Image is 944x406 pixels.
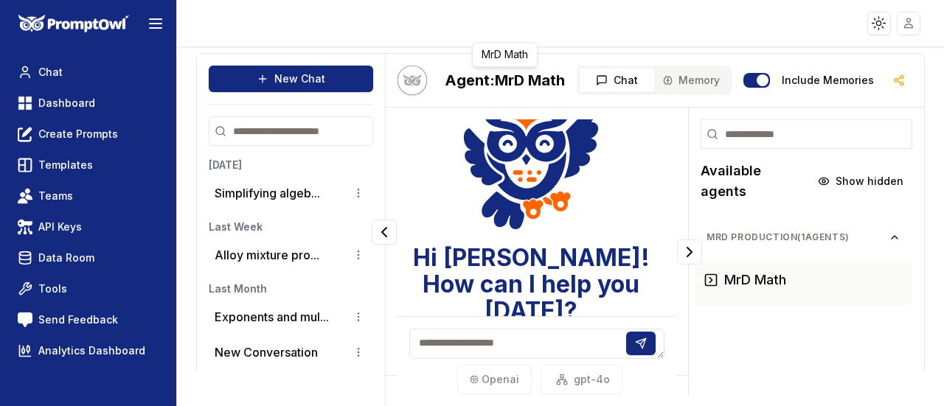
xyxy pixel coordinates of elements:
[12,152,164,178] a: Templates
[743,73,770,88] button: Include memories in the messages below
[215,343,318,361] p: New Conversation
[836,174,903,189] span: Show hidden
[472,42,538,67] div: MrD Math
[12,90,164,116] a: Dashboard
[38,189,73,203] span: Teams
[678,73,720,88] span: Memory
[38,220,82,234] span: API Keys
[38,65,63,80] span: Chat
[898,13,920,34] img: placeholder-user.jpg
[38,158,93,172] span: Templates
[614,73,638,88] span: Chat
[12,214,164,240] a: API Keys
[12,121,164,147] a: Create Prompts
[350,184,367,202] button: Conversation options
[677,239,702,265] button: Collapse panel
[350,379,367,396] button: Conversation options
[445,70,565,91] h2: MrD Math
[18,312,32,327] img: feedback
[398,245,664,324] h3: Hi [PERSON_NAME]! How can I help you [DATE]?
[38,96,95,111] span: Dashboard
[12,59,164,85] a: Chat
[707,231,889,243] span: MrD Production ( 1 agents)
[209,281,373,296] h3: Last Month
[209,158,373,172] h3: [DATE]
[12,245,164,271] a: Data Room
[38,127,118,141] span: Create Prompts
[695,225,912,249] button: MrD Production(1agents)
[12,183,164,209] a: Teams
[463,77,599,233] img: Welcome Owl
[12,276,164,302] a: Tools
[209,220,373,234] h3: Last Week
[38,281,67,296] span: Tools
[215,184,320,202] button: Simplifying algeb...
[38,251,94,265] span: Data Room
[701,161,809,202] h2: Available agents
[398,66,427,95] button: Talk with Hootie
[215,379,324,396] button: Math error genera...
[215,308,329,326] button: Exponents and mul...
[12,307,164,333] a: Send Feedback
[350,343,367,361] button: Conversation options
[350,308,367,326] button: Conversation options
[38,343,145,358] span: Analytics Dashboard
[215,246,319,264] button: Alloy mixture pro...
[809,169,912,193] button: Show hidden
[209,66,373,92] button: New Chat
[12,337,164,364] a: Analytics Dashboard
[724,270,786,290] h3: MrD Math
[782,75,874,85] label: Include memories in the messages below
[398,66,427,95] img: Bot
[38,312,118,327] span: Send Feedback
[372,220,397,245] button: Collapse panel
[18,15,129,33] img: PromptOwl
[350,246,367,264] button: Conversation options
